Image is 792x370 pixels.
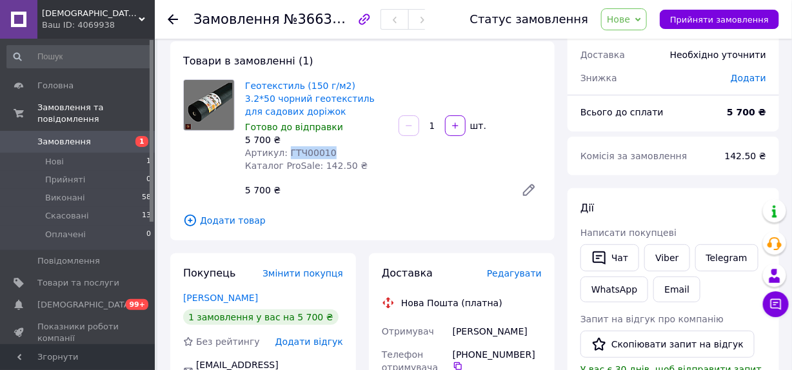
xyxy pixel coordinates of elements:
span: Додати товар [183,213,542,228]
span: Без рейтингу [196,336,260,347]
span: 142.50 ₴ [725,151,766,161]
span: Нове [607,14,630,24]
a: [PERSON_NAME] [183,293,258,303]
span: Виконані [45,192,85,204]
span: 1 [146,156,151,168]
span: Написати покупцеві [580,228,677,238]
div: шт. [467,119,488,132]
span: Запит на відгук про компанію [580,314,724,324]
button: Прийняти замовлення [660,10,779,29]
span: Каталог ProSale: 142.50 ₴ [245,161,368,171]
span: Повідомлення [37,255,100,267]
span: Замовлення та повідомлення [37,102,155,125]
span: Скасовані [45,210,89,222]
span: Всього до сплати [580,107,664,117]
span: Комісія за замовлення [580,151,688,161]
b: 5 700 ₴ [727,107,766,117]
img: Геотекстиль (150 г/м2) 3.2*50 чорний геотекстиль для садових доріжок [184,80,234,130]
span: Редагувати [487,268,542,278]
a: Viber [644,244,689,271]
div: [PERSON_NAME] [450,320,544,343]
span: Змінити покупця [262,268,343,278]
span: Замовлення [37,136,91,148]
div: Ваш ID: 4069938 [42,19,155,31]
span: Прийняти замовлення [670,15,769,24]
div: 5 700 ₴ [245,133,388,146]
span: №366306763 [284,11,375,27]
span: Додати [731,73,766,83]
span: 1 [135,136,148,147]
span: Замовлення [193,12,280,27]
span: Оплачені [45,229,86,240]
span: 0 [146,174,151,186]
span: Доставка [580,50,625,60]
span: Додати відгук [275,336,343,347]
div: 1 замовлення у вас на 5 700 ₴ [183,309,339,325]
span: Знижка [580,73,617,83]
span: Показники роботи компанії [37,321,119,344]
a: Редагувати [516,177,542,203]
div: 5 700 ₴ [240,181,511,199]
span: Готово до відправки [245,122,343,132]
span: Дії [580,202,594,214]
span: Товари в замовленні (1) [183,55,313,67]
button: Чат з покупцем [763,291,789,317]
span: 58 [142,192,151,204]
div: Необхідно уточнити [662,41,774,69]
span: Артикул: ГТЧ00010 [245,148,337,158]
span: Покупець [183,267,236,279]
span: Отримувач [382,326,434,336]
span: 99+ [126,299,148,310]
span: Товари та послуги [37,277,119,289]
input: Пошук [6,45,152,68]
span: Прийняті [45,174,85,186]
a: Геотекстиль (150 г/м2) 3.2*50 чорний геотекстиль для садових доріжок [245,81,375,117]
span: Головна [37,80,74,92]
button: Чат [580,244,639,271]
a: Telegram [695,244,758,271]
div: Статус замовлення [470,13,589,26]
span: Доставка [382,267,433,279]
span: [DEMOGRAPHIC_DATA] [37,299,133,311]
button: Email [653,277,700,302]
span: 0 [146,229,151,240]
span: 13 [142,210,151,222]
span: Затишна оселя [42,8,139,19]
div: Повернутися назад [168,13,178,26]
span: Нові [45,156,64,168]
div: Нова Пошта (платна) [398,297,506,309]
button: Скопіювати запит на відгук [580,331,755,358]
a: WhatsApp [580,277,648,302]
